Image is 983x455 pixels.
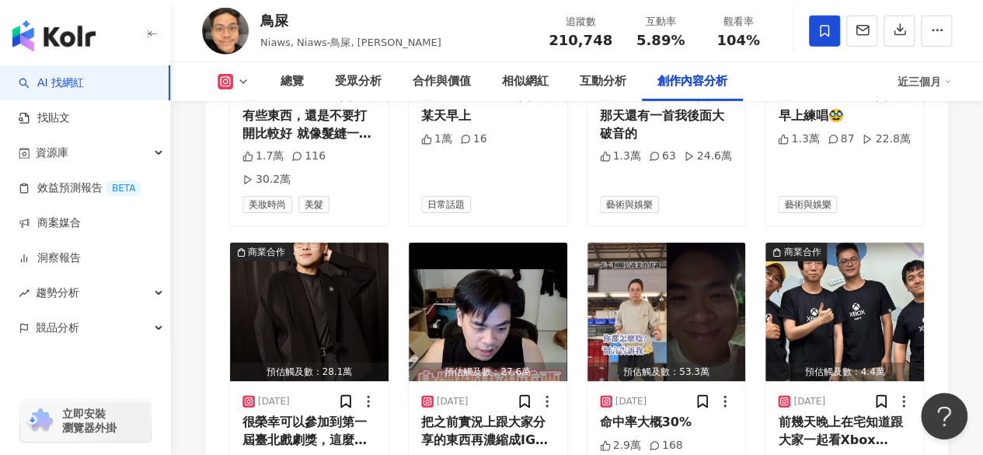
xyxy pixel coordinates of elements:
button: 商業合作預估觸及數：4.4萬 [765,243,924,381]
span: 5.89% [636,33,685,48]
a: 商案媒合 [19,215,81,231]
div: [DATE] [437,395,469,408]
span: 競品分析 [36,310,79,345]
div: 1萬 [421,131,452,147]
span: 藝術與娛樂 [778,196,837,213]
div: 預估觸及數：53.3萬 [587,362,746,382]
div: 互動分析 [580,72,626,91]
span: 日常話題 [421,196,471,213]
div: 2.9萬 [600,438,641,453]
a: searchAI 找網紅 [19,75,84,91]
div: 鳥屎 [260,11,441,30]
img: chrome extension [25,408,55,433]
button: 商業合作預估觸及數：28.1萬 [230,243,389,381]
div: 某天早上 [421,107,555,124]
span: 210,748 [549,32,612,48]
div: 87 [828,131,855,147]
div: [DATE] [615,395,647,408]
div: 前幾天晚上在宅知道跟大家一起看Xbox Games Showcase 公開了20幾款遊戲的最新消息，光看預告片就很期待了!推薦沒看過的人可以去補看有沒有期待的遊戲 現在《戰爭機器：重裝上陣》、《... [778,414,912,449]
div: 168 [649,438,683,453]
div: 預估觸及數：28.1萬 [230,362,389,382]
img: KOL Avatar [202,8,249,54]
div: 預估觸及數：27.6萬 [409,362,567,382]
div: 那天還有一首我後面大破音的 [600,107,734,142]
div: [DATE] [793,395,825,408]
div: 合作與價值 [413,72,471,91]
span: 趨勢分析 [36,275,79,310]
div: 相似網紅 [502,72,549,91]
img: post-image [587,243,746,381]
img: post-image [409,243,567,381]
div: 116 [291,149,326,164]
img: post-image [230,243,389,381]
div: 1.7萬 [242,149,284,164]
span: 立即安裝 瀏覽器外掛 [62,407,117,435]
span: 資源庫 [36,135,68,170]
div: 早上練唱🥸 [778,107,912,124]
div: 創作內容分析 [657,72,727,91]
div: 商業合作 [783,244,821,260]
div: 互動率 [631,14,690,30]
a: 洞察報告 [19,250,81,266]
img: logo [12,20,96,51]
div: 觀看率 [709,14,768,30]
div: 63 [649,149,676,164]
div: 預估觸及數：4.4萬 [765,362,924,382]
div: 1.3萬 [600,149,641,164]
span: 美妝時尚 [242,196,292,213]
span: rise [19,288,30,299]
span: 美髮 [298,196,329,213]
div: [DATE] [258,395,290,408]
span: 藝術與娛樂 [600,196,659,213]
div: 商業合作 [248,244,285,260]
span: Niaws, Niaws-鳥屎, [PERSON_NAME] [260,37,441,48]
div: 30.2萬 [242,172,291,187]
div: 總覽 [281,72,304,91]
a: 效益預測報告BETA [19,180,141,196]
div: 22.8萬 [862,131,910,147]
button: 預估觸及數：27.6萬 [409,243,567,381]
div: 24.6萬 [684,149,732,164]
a: 找貼文 [19,110,70,126]
div: 命中率大概30% [600,414,734,431]
div: 16 [460,131,487,147]
img: post-image [765,243,924,381]
iframe: Help Scout Beacon - Open [921,393,967,439]
div: 追蹤數 [549,14,612,30]
button: 預估觸及數：53.3萬 [587,243,746,381]
div: 受眾分析 [335,72,382,91]
div: 有些東西，還是不要打開比較好 就像髮縫一樣！ 常常熬夜、經常染髮燙髮、壓力大、換季...等各種因素 都會讓頭皮變得不穩定 讓來自法國的植萃專家 #蔻蘿蘭 新升級的「植萃養髮強韌精華液」來幫你 內... [242,107,376,142]
div: 把之前實況上跟大家分享的東西再濃縮成IG影片跟大家分享 比起變瘦，對我來說更重要的是真的有感受到身體有在變好的感覺，當然變瘦還是很讚啦！而且看數據我幾乎只有掉體脂，肌肉量還是有維持住，總之很感謝... [421,414,555,449]
div: 很榮幸可以參加到第一屆臺北戲劇獎，這麼多年了台灣終於出現了屬於劇場的頒獎盛典，希望還有好多屆。 感謝五口創意工作室幫我們找了強大的妝髮以及服裝團隊，幫我選了一套我一輩子可能都不會有機會穿到的衣服... [242,414,376,449]
div: 1.3萬 [778,131,819,147]
div: 近三個月 [898,69,952,94]
a: chrome extension立即安裝 瀏覽器外掛 [20,400,151,442]
span: 104% [716,33,760,48]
